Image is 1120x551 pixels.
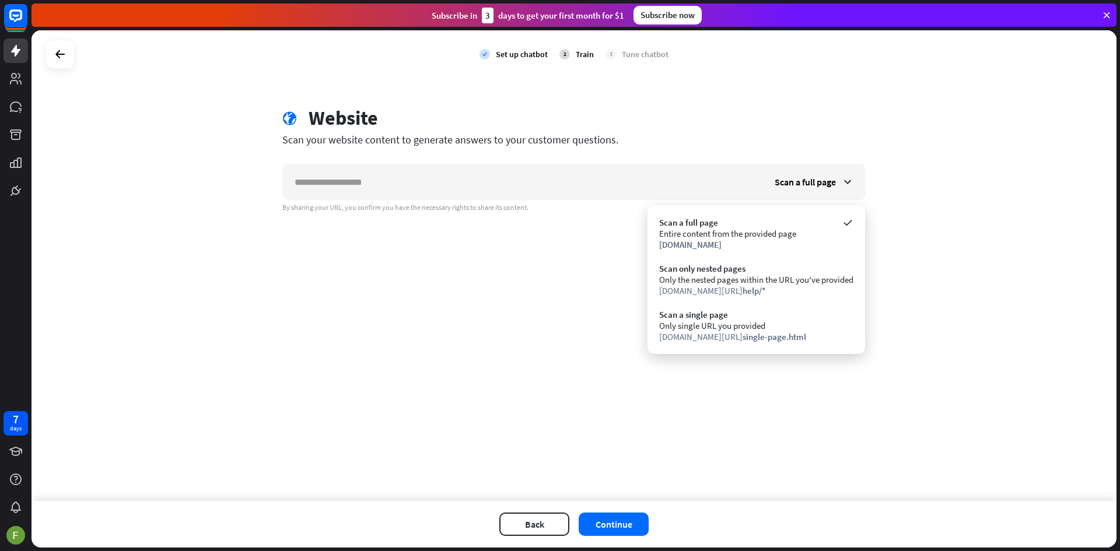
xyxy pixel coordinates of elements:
[9,5,44,40] button: Open LiveChat chat widget
[282,111,297,126] i: globe
[659,274,853,285] div: Only the nested pages within the URL you've provided
[743,331,806,342] span: single-page.html
[576,49,594,59] div: Train
[659,285,853,296] div: [DOMAIN_NAME][URL]
[482,8,494,23] div: 3
[659,263,853,274] div: Scan only nested pages
[282,133,866,146] div: Scan your website content to generate answers to your customer questions.
[282,203,866,212] div: By sharing your URL, you confirm you have the necessary rights to share its content.
[559,49,570,59] div: 2
[480,49,490,59] i: check
[659,320,853,331] div: Only single URL you provided
[633,6,702,24] div: Subscribe now
[496,49,548,59] div: Set up chatbot
[579,513,649,536] button: Continue
[3,411,28,436] a: 7 days
[622,49,668,59] div: Tune chatbot
[659,228,853,239] div: Entire content from the provided page
[605,49,616,59] div: 3
[659,217,853,228] div: Scan a full page
[775,176,836,188] span: Scan a full page
[659,309,853,320] div: Scan a single page
[499,513,569,536] button: Back
[13,414,19,424] div: 7
[659,331,853,342] div: [DOMAIN_NAME][URL]
[10,424,22,433] div: days
[432,8,624,23] div: Subscribe in days to get your first month for $1
[309,106,378,130] div: Website
[743,285,766,296] span: help/*
[659,239,722,250] span: [DOMAIN_NAME]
